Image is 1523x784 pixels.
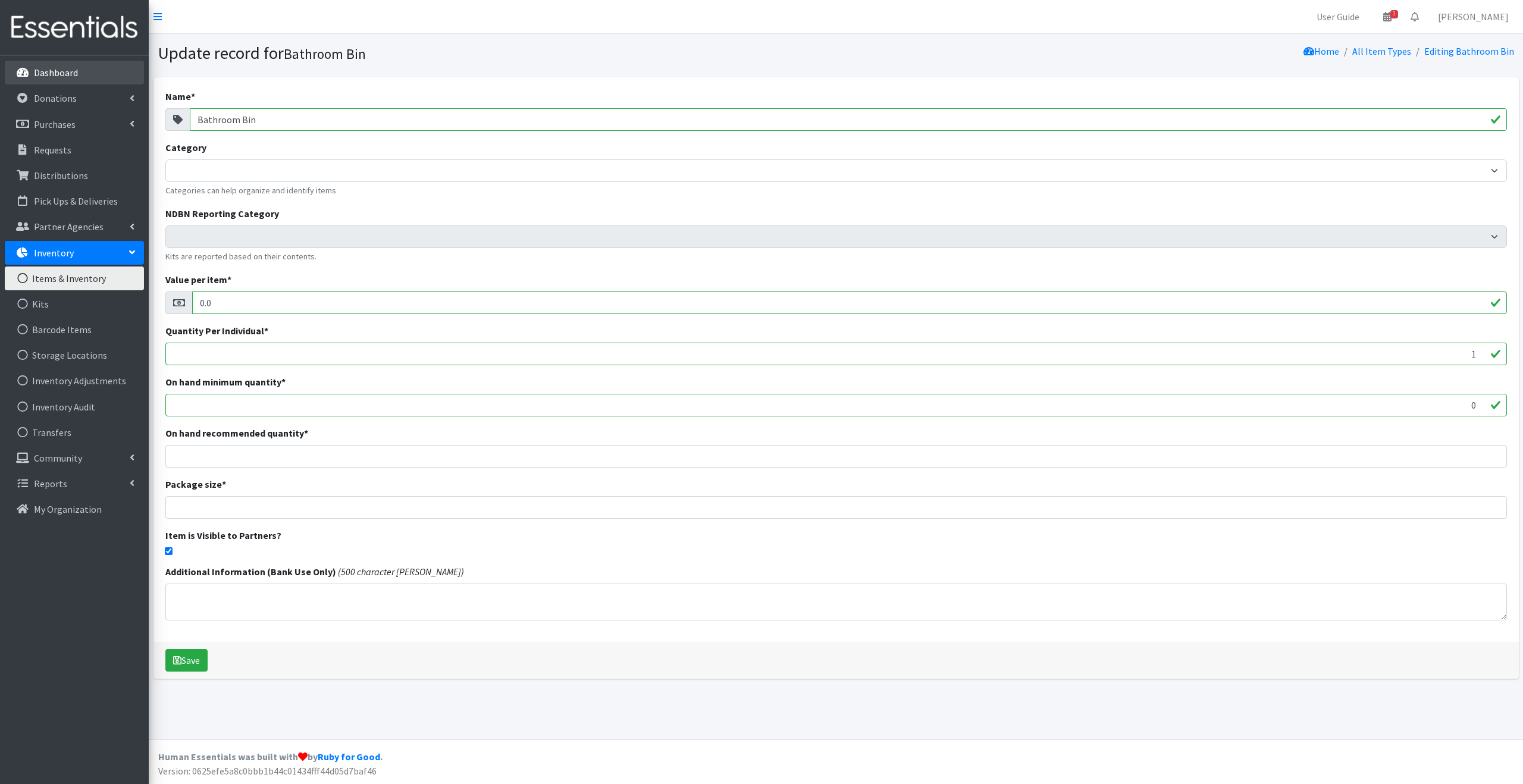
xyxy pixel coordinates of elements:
[34,195,118,207] p: Pick Ups & Deliveries
[165,426,308,440] label: On hand recommended quantity
[5,8,144,48] img: HumanEssentials
[158,43,832,64] h1: Update record for
[1374,5,1401,29] a: 3
[5,112,144,136] a: Purchases
[5,215,144,239] a: Partner Agencies
[1424,45,1514,57] a: Editing Bathroom Bin
[5,164,144,187] a: Distributions
[165,477,226,491] label: Package size
[5,61,144,84] a: Dashboard
[5,446,144,470] a: Community
[1428,5,1518,29] a: [PERSON_NAME]
[34,247,74,259] p: Inventory
[5,395,144,419] a: Inventory Audit
[165,565,336,579] label: Additional Information (Bank Use Only)
[5,497,144,521] a: My Organization
[34,118,76,130] p: Purchases
[165,140,206,155] label: Category
[222,478,226,490] abbr: required
[165,272,231,287] label: Value per item
[5,292,144,316] a: Kits
[34,478,67,490] p: Reports
[165,324,268,338] label: Quantity Per Individual
[1307,5,1369,29] a: User Guide
[34,67,78,79] p: Dashboard
[165,89,195,104] label: Name
[165,184,1507,197] small: Categories can help organize and identify items
[34,170,88,181] p: Distributions
[5,472,144,496] a: Reports
[304,427,308,439] abbr: required
[34,92,77,104] p: Donations
[5,266,144,290] a: Items & Inventory
[264,325,268,337] abbr: required
[165,250,1507,263] small: Kits are reported based on their contents.
[284,45,366,62] small: Bathroom Bin
[165,528,281,542] label: Item is Visible to Partners?
[165,375,286,389] label: On hand minimum quantity
[338,566,464,578] i: (500 character [PERSON_NAME])
[281,376,286,388] abbr: required
[5,241,144,265] a: Inventory
[5,138,144,162] a: Requests
[1352,45,1411,57] a: All Item Types
[165,206,279,221] label: NDBN Reporting Category
[191,90,195,102] abbr: required
[1390,10,1398,18] span: 3
[34,503,102,515] p: My Organization
[5,86,144,110] a: Donations
[5,421,144,444] a: Transfers
[5,369,144,393] a: Inventory Adjustments
[34,144,71,156] p: Requests
[5,318,144,341] a: Barcode Items
[34,221,104,233] p: Partner Agencies
[318,751,380,763] a: Ruby for Good
[5,189,144,213] a: Pick Ups & Deliveries
[165,649,208,672] button: Save
[227,274,231,286] abbr: required
[34,452,82,464] p: Community
[5,343,144,367] a: Storage Locations
[158,751,383,763] strong: Human Essentials was built with by .
[1303,45,1339,57] a: Home
[158,765,377,777] span: Version: 0625efe5a8c0bbb1b44c01434fff44d05d7baf46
